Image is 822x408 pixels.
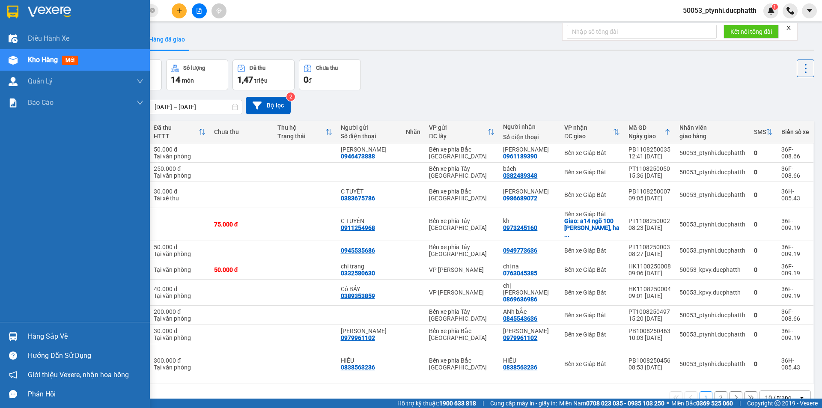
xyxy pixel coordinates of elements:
div: 250.000 đ [154,165,205,172]
span: close-circle [150,7,155,15]
div: 36F-008.66 [781,308,809,322]
div: Trạng thái [277,133,325,140]
div: Bến xe phía Tây [GEOGRAPHIC_DATA] [429,165,494,179]
svg: open [798,394,805,401]
span: Miền Nam [559,399,664,408]
div: 0949773636 [503,247,537,254]
div: giao hàng [679,133,745,140]
button: file-add [192,3,207,18]
span: món [182,77,194,84]
div: Nhân viên [679,124,745,131]
strong: 0708 023 035 - 0935 103 250 [586,400,664,407]
div: 0973245160 [503,224,537,231]
th: Toggle SortBy [624,121,675,143]
img: warehouse-icon [9,77,18,86]
div: 0332580630 [341,270,375,277]
div: 0389353859 [341,292,375,299]
div: 50053_ptynhi.ducphatth [679,169,745,176]
span: Giới thiệu Vexere, nhận hoa hồng [28,369,129,380]
span: copyright [774,400,780,406]
span: down [137,78,143,85]
div: 30.000 đ [154,188,205,195]
div: Bến xe phía Tây [GEOGRAPHIC_DATA] [429,308,494,322]
div: ĐC lấy [429,133,488,140]
div: 50053_ptynhi.ducphatth [679,149,745,156]
button: 2 [715,391,727,404]
div: Tại văn phòng [154,250,205,257]
div: VP [PERSON_NAME] [429,289,494,296]
div: BÙI THANH TƯ [503,188,556,195]
div: 0 [754,331,773,338]
div: 36F-009.19 [781,244,809,257]
span: 1 [773,4,776,10]
button: Kết nối tổng đài [724,25,779,39]
span: caret-down [806,7,813,15]
div: 50.000 đ [214,266,269,273]
div: PT1108250002 [628,217,671,224]
div: 75.000 đ [214,221,269,228]
div: chị na [503,263,556,270]
th: Toggle SortBy [750,121,777,143]
img: icon-new-feature [767,7,775,15]
span: 1,47 [237,74,253,85]
div: Hướng dẫn sử dụng [28,349,143,362]
div: ANH HÙNG [503,328,556,334]
div: Bến xe Giáp Bát [564,169,620,176]
div: Phản hồi [28,388,143,401]
div: Số điện thoại [341,133,398,140]
div: 0945535686 [341,247,375,254]
img: phone-icon [786,7,794,15]
div: Bến xe Giáp Bát [564,331,620,338]
span: mới [62,56,78,65]
span: Hỗ trợ kỹ thuật: [397,399,476,408]
div: 36H-085.43 [781,188,809,202]
div: 50053_ptynhi.ducphatth [679,247,745,254]
th: Toggle SortBy [149,121,210,143]
div: Người gửi [341,124,398,131]
div: PT1108250050 [628,165,671,172]
div: 0 [754,360,773,367]
div: SMS [754,128,766,135]
div: 09:01 [DATE] [628,292,671,299]
button: Chưa thu0đ [299,60,361,90]
sup: 1 [772,4,778,10]
div: Tại văn phòng [154,153,205,160]
div: Bến xe Giáp Bát [564,266,620,273]
div: 0961189390 [503,153,537,160]
div: Số lượng [183,65,205,71]
div: Hoàng Thị Hằng [503,146,556,153]
input: Nhập số tổng đài [567,25,717,39]
div: Tại văn phòng [154,364,205,371]
div: Bến xe Giáp Bát [564,211,620,217]
div: 36F-009.19 [781,263,809,277]
div: ĐC giao [564,133,613,140]
sup: 2 [286,92,295,101]
div: Chưa thu [316,65,338,71]
div: PT1008250497 [628,308,671,315]
div: 50053_ptynhi.ducphatth [679,312,745,319]
span: 0 [304,74,308,85]
div: 15:36 [DATE] [628,172,671,179]
div: 50053_ptynhi.ducphatth [679,221,745,228]
strong: 0369 525 060 [696,400,733,407]
button: aim [211,3,226,18]
span: Điều hành xe [28,33,69,44]
div: Hàng sắp về [28,330,143,343]
span: đ [308,77,312,84]
div: Đã thu [250,65,265,71]
div: 50.000 đ [154,244,205,250]
img: warehouse-icon [9,34,18,43]
div: 0869636986 [503,296,537,303]
div: 10 / trang [765,393,792,402]
div: Người nhận [503,123,556,130]
div: 50053_ptynhi.ducphatth [679,331,745,338]
div: Mã GD [628,124,664,131]
div: 36F-008.66 [781,146,809,160]
div: Bến xe phía Bắc [GEOGRAPHIC_DATA] [429,357,494,371]
div: ANH HÙNG [341,328,398,334]
div: 200.000 đ [154,308,205,315]
span: 14 [171,74,180,85]
div: 36F-009.19 [781,328,809,341]
div: Bến xe phía Bắc [GEOGRAPHIC_DATA] [429,188,494,202]
button: 1 [700,391,712,404]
